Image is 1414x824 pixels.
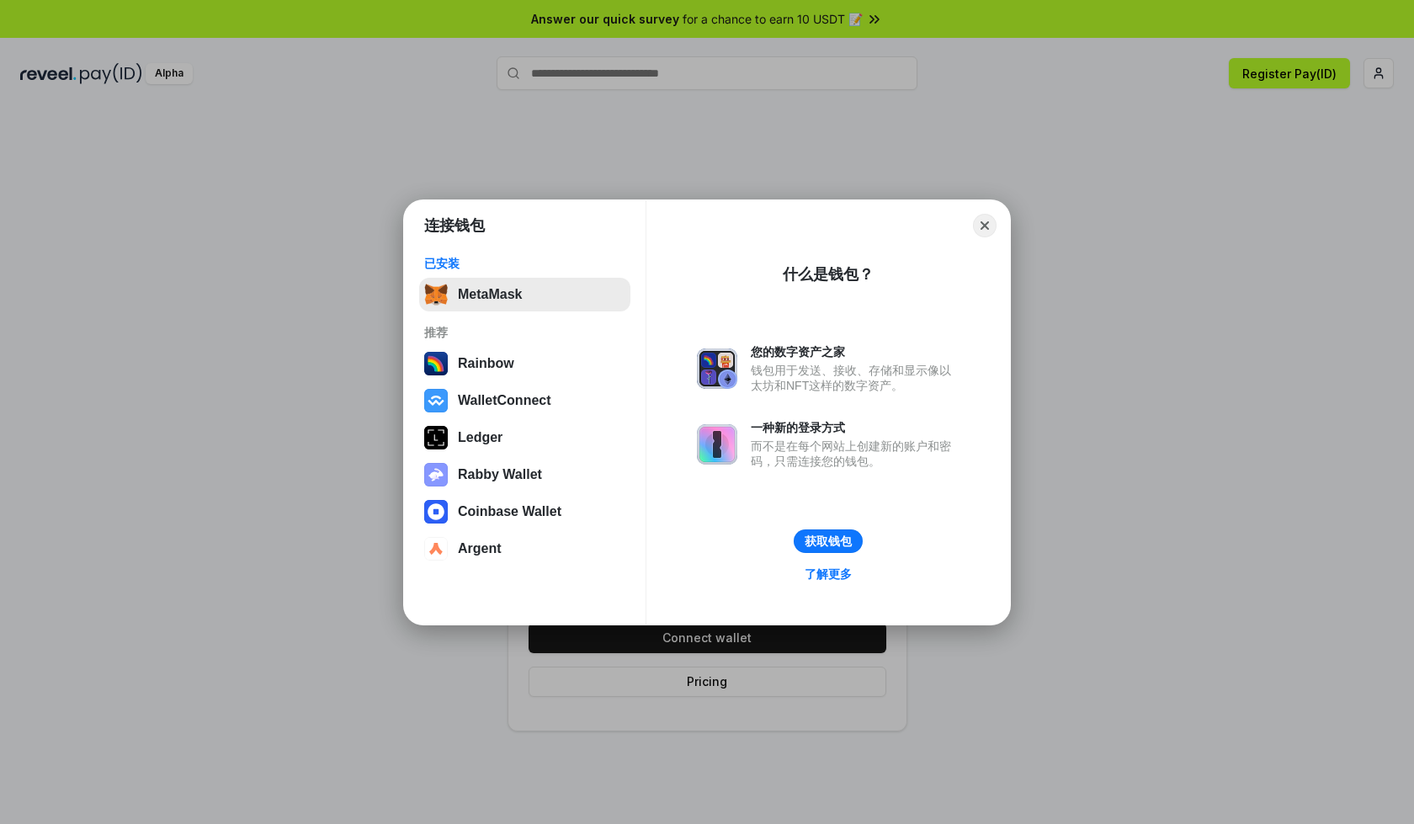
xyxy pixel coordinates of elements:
[424,256,625,271] div: 已安装
[795,563,862,585] a: 了解更多
[697,348,737,389] img: svg+xml,%3Csvg%20xmlns%3D%22http%3A%2F%2Fwww.w3.org%2F2000%2Fsvg%22%20fill%3D%22none%22%20viewBox...
[424,352,448,375] img: svg+xml,%3Csvg%20width%3D%22120%22%20height%3D%22120%22%20viewBox%3D%220%200%20120%20120%22%20fil...
[458,356,514,371] div: Rainbow
[973,214,997,237] button: Close
[419,532,630,566] button: Argent
[424,426,448,449] img: svg+xml,%3Csvg%20xmlns%3D%22http%3A%2F%2Fwww.w3.org%2F2000%2Fsvg%22%20width%3D%2228%22%20height%3...
[424,325,625,340] div: 推荐
[419,458,630,492] button: Rabby Wallet
[424,500,448,524] img: svg+xml,%3Csvg%20width%3D%2228%22%20height%3D%2228%22%20viewBox%3D%220%200%2028%2028%22%20fill%3D...
[458,541,502,556] div: Argent
[751,439,959,469] div: 而不是在每个网站上创建新的账户和密码，只需连接您的钱包。
[783,264,874,284] div: 什么是钱包？
[805,566,852,582] div: 了解更多
[697,424,737,465] img: svg+xml,%3Csvg%20xmlns%3D%22http%3A%2F%2Fwww.w3.org%2F2000%2Fsvg%22%20fill%3D%22none%22%20viewBox...
[424,283,448,306] img: svg+xml,%3Csvg%20fill%3D%22none%22%20height%3D%2233%22%20viewBox%3D%220%200%2035%2033%22%20width%...
[458,430,502,445] div: Ledger
[419,384,630,417] button: WalletConnect
[458,467,542,482] div: Rabby Wallet
[458,393,551,408] div: WalletConnect
[424,215,485,236] h1: 连接钱包
[419,347,630,380] button: Rainbow
[458,504,561,519] div: Coinbase Wallet
[751,344,959,359] div: 您的数字资产之家
[419,495,630,529] button: Coinbase Wallet
[424,537,448,561] img: svg+xml,%3Csvg%20width%3D%2228%22%20height%3D%2228%22%20viewBox%3D%220%200%2028%2028%22%20fill%3D...
[805,534,852,549] div: 获取钱包
[419,278,630,311] button: MetaMask
[424,389,448,412] img: svg+xml,%3Csvg%20width%3D%2228%22%20height%3D%2228%22%20viewBox%3D%220%200%2028%2028%22%20fill%3D...
[419,421,630,455] button: Ledger
[751,420,959,435] div: 一种新的登录方式
[751,363,959,393] div: 钱包用于发送、接收、存储和显示像以太坊和NFT这样的数字资产。
[424,463,448,486] img: svg+xml,%3Csvg%20xmlns%3D%22http%3A%2F%2Fwww.w3.org%2F2000%2Fsvg%22%20fill%3D%22none%22%20viewBox...
[458,287,522,302] div: MetaMask
[794,529,863,553] button: 获取钱包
